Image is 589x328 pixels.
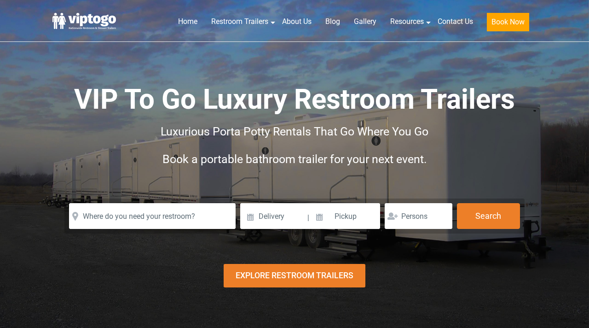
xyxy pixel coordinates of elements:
[310,203,380,229] input: Pickup
[307,203,309,233] span: |
[161,125,428,138] span: Luxurious Porta Potty Rentals That Go Where You Go
[385,203,452,229] input: Persons
[480,12,536,37] a: Book Now
[162,152,427,166] span: Book a portable bathroom trailer for your next event.
[347,12,383,32] a: Gallery
[204,12,275,32] a: Restroom Trailers
[171,12,204,32] a: Home
[383,12,431,32] a: Resources
[240,203,306,229] input: Delivery
[431,12,480,32] a: Contact Us
[69,203,236,229] input: Where do you need your restroom?
[318,12,347,32] a: Blog
[224,264,365,287] div: Explore Restroom Trailers
[457,203,520,229] button: Search
[74,83,515,116] span: VIP To Go Luxury Restroom Trailers
[487,13,529,31] button: Book Now
[275,12,318,32] a: About Us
